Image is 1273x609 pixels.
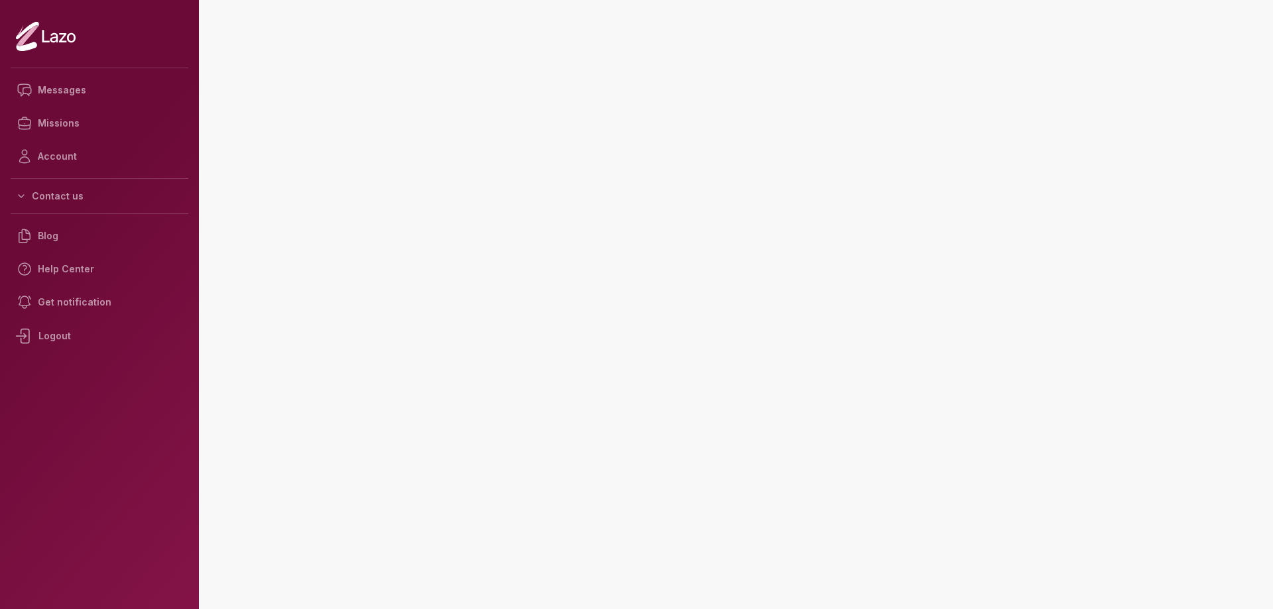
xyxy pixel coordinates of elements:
[11,140,188,173] a: Account
[11,319,188,353] div: Logout
[11,74,188,107] a: Messages
[11,107,188,140] a: Missions
[11,219,188,252] a: Blog
[11,184,188,208] button: Contact us
[11,286,188,319] a: Get notification
[11,252,188,286] a: Help Center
